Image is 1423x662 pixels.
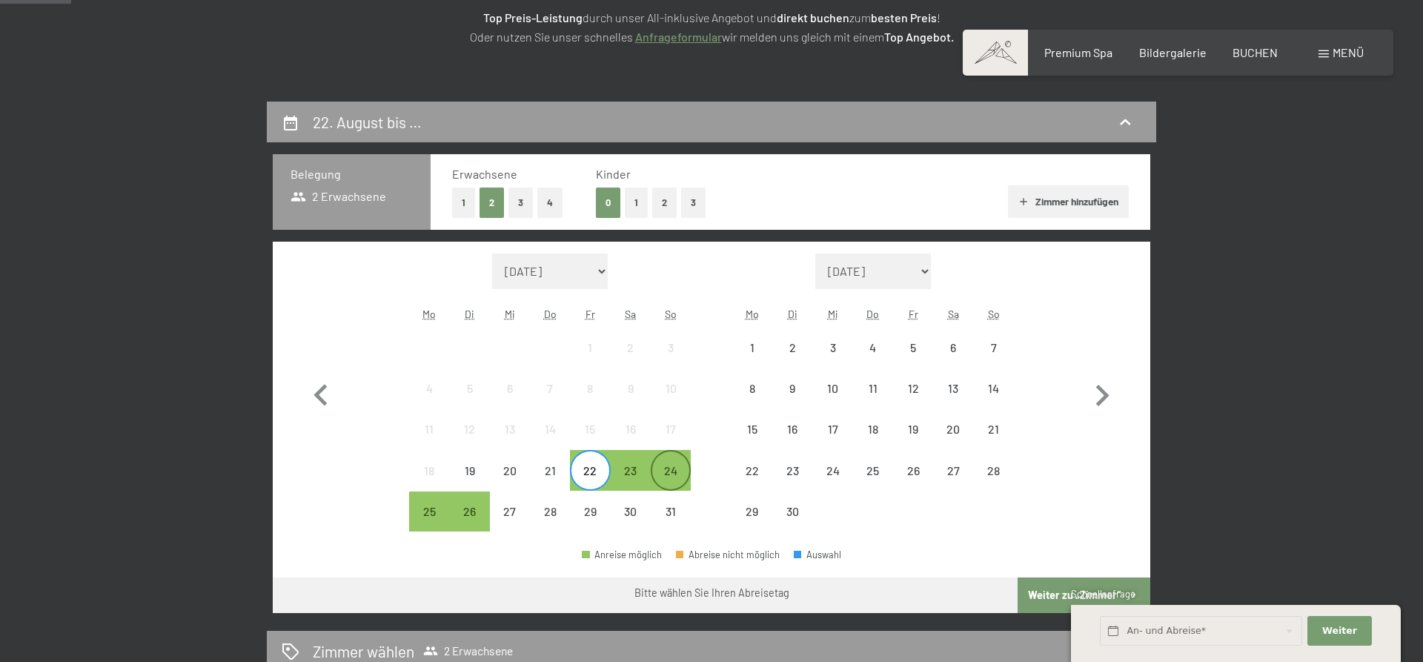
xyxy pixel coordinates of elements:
div: Wed Aug 20 2025 [490,450,530,490]
span: Erwachsene [452,167,517,181]
div: Mon Sep 29 2025 [732,491,772,532]
div: 22 [571,465,608,502]
abbr: Dienstag [465,308,474,320]
div: Abreise nicht möglich [409,450,449,490]
div: Abreise nicht möglich [732,491,772,532]
div: Tue Sep 16 2025 [772,409,812,449]
abbr: Freitag [909,308,918,320]
div: 23 [612,465,649,502]
div: Thu Sep 04 2025 [853,328,893,368]
div: Thu Sep 11 2025 [853,368,893,408]
div: Abreise nicht möglich [772,409,812,449]
div: 18 [855,423,892,460]
div: 16 [612,423,649,460]
div: 29 [571,506,608,543]
abbr: Montag [422,308,436,320]
div: Wed Aug 06 2025 [490,368,530,408]
div: Abreise nicht möglich [570,491,610,532]
div: Sun Sep 28 2025 [974,450,1014,490]
div: 6 [491,383,528,420]
h2: 22. August bis … [313,113,422,131]
div: 9 [612,383,649,420]
div: 2 [774,342,811,379]
div: Abreise nicht möglich [611,491,651,532]
div: Abreise nicht möglich [853,409,893,449]
div: Wed Sep 03 2025 [812,328,852,368]
div: 9 [774,383,811,420]
div: Abreise nicht möglich [611,409,651,449]
div: Abreise nicht möglich [893,409,933,449]
div: 5 [895,342,932,379]
span: BUCHEN [1233,45,1278,59]
div: Thu Sep 25 2025 [853,450,893,490]
abbr: Donnerstag [866,308,879,320]
div: 21 [975,423,1012,460]
div: Sun Aug 17 2025 [651,409,691,449]
div: Sat Aug 30 2025 [611,491,651,532]
div: 3 [814,342,851,379]
span: Premium Spa [1044,45,1112,59]
span: 2 Erwachsene [423,643,513,658]
div: Abreise nicht möglich [732,409,772,449]
div: 30 [774,506,811,543]
div: Abreise nicht möglich [893,328,933,368]
div: Abreise nicht möglich [651,328,691,368]
div: Abreise nicht möglich [853,450,893,490]
div: Fri Sep 05 2025 [893,328,933,368]
div: 31 [652,506,689,543]
div: Wed Aug 13 2025 [490,409,530,449]
div: Tue Sep 23 2025 [772,450,812,490]
div: 26 [895,465,932,502]
div: Tue Sep 02 2025 [772,328,812,368]
div: Abreise nicht möglich [812,450,852,490]
div: 28 [531,506,568,543]
div: Abreise nicht möglich [570,409,610,449]
div: Abreise nicht möglich [570,328,610,368]
div: Tue Aug 05 2025 [449,368,489,408]
div: 15 [571,423,608,460]
h2: Zimmer wählen [313,641,414,662]
strong: besten Preis [871,10,937,24]
div: 1 [571,342,608,379]
button: 0 [596,188,620,218]
div: Fri Aug 15 2025 [570,409,610,449]
button: 2 [652,188,677,218]
div: 24 [814,465,851,502]
div: 17 [814,423,851,460]
div: Sat Sep 20 2025 [933,409,973,449]
div: Abreise nicht möglich [530,450,570,490]
div: Abreise nicht möglich [974,409,1014,449]
div: 28 [975,465,1012,502]
div: Abreise nicht möglich [933,409,973,449]
div: 8 [734,383,771,420]
div: Abreise nicht möglich [893,368,933,408]
div: 11 [855,383,892,420]
div: 22 [734,465,771,502]
abbr: Freitag [586,308,595,320]
div: Abreise nicht möglich [651,368,691,408]
div: Abreise nicht möglich [933,328,973,368]
div: Thu Aug 07 2025 [530,368,570,408]
div: Auswahl [794,550,841,560]
div: Tue Sep 09 2025 [772,368,812,408]
div: Abreise nicht möglich [651,491,691,532]
div: Abreise nicht möglich [772,328,812,368]
div: Sun Aug 24 2025 [651,450,691,490]
div: 19 [451,465,488,502]
div: 17 [652,423,689,460]
div: Wed Sep 17 2025 [812,409,852,449]
span: Menü [1333,45,1364,59]
div: Abreise nicht möglich [570,368,610,408]
p: durch unser All-inklusive Angebot und zum ! Oder nutzen Sie unser schnelles wir melden uns gleich... [341,8,1082,46]
div: Abreise nicht möglich [974,450,1014,490]
div: Tue Aug 26 2025 [449,491,489,532]
div: Mon Sep 01 2025 [732,328,772,368]
div: Abreise nicht möglich [449,368,489,408]
div: Mon Sep 15 2025 [732,409,772,449]
div: Abreise nicht möglich [449,409,489,449]
div: Sun Sep 07 2025 [974,328,1014,368]
div: Abreise nicht möglich [732,368,772,408]
div: Sat Sep 13 2025 [933,368,973,408]
div: Bitte wählen Sie Ihren Abreisetag [634,586,789,600]
div: 3 [652,342,689,379]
